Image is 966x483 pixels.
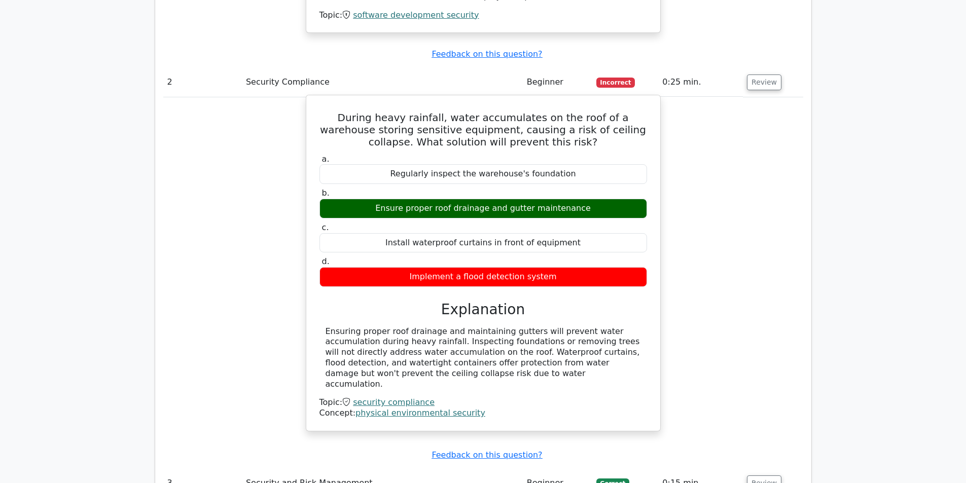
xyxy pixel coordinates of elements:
span: a. [322,154,330,164]
div: Ensure proper roof drainage and gutter maintenance [319,199,647,218]
a: physical environmental security [355,408,485,418]
span: Incorrect [596,78,635,88]
div: Topic: [319,10,647,21]
td: Beginner [523,68,592,97]
span: d. [322,256,330,266]
div: Ensuring proper roof drainage and maintaining gutters will prevent water accumulation during heav... [326,326,641,390]
a: security compliance [353,397,435,407]
button: Review [747,75,781,90]
a: Feedback on this question? [432,450,542,460]
h3: Explanation [326,301,641,318]
a: Feedback on this question? [432,49,542,59]
div: Concept: [319,408,647,419]
a: software development security [353,10,479,20]
h5: During heavy rainfall, water accumulates on the roof of a warehouse storing sensitive equipment, ... [318,112,648,148]
span: c. [322,222,329,232]
div: Regularly inspect the warehouse's foundation [319,164,647,184]
td: 0:25 min. [658,68,743,97]
div: Install waterproof curtains in front of equipment [319,233,647,253]
div: Implement a flood detection system [319,267,647,287]
td: 2 [163,68,242,97]
td: Security Compliance [242,68,523,97]
span: b. [322,188,330,198]
div: Topic: [319,397,647,408]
